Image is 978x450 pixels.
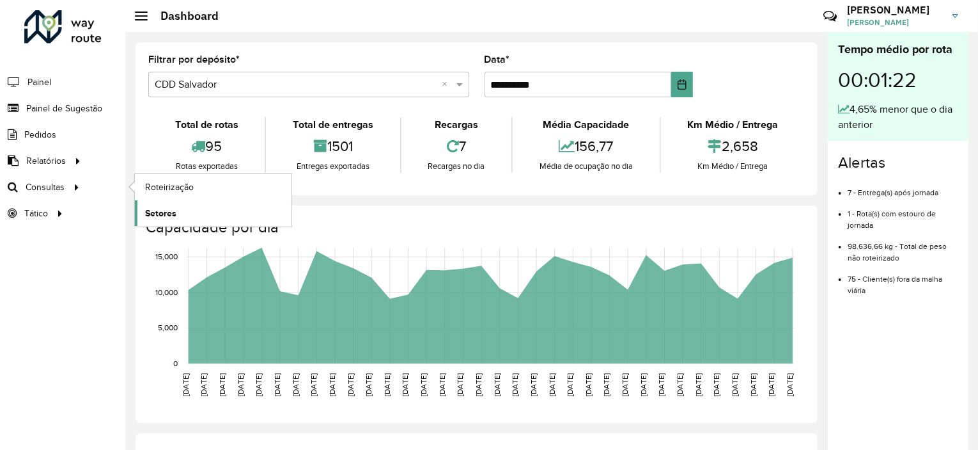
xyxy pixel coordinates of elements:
[786,373,794,396] text: [DATE]
[27,76,51,89] span: Painel
[24,207,48,220] span: Tático
[151,117,261,133] div: Total de rotas
[848,177,958,198] li: 7 - Entrega(s) após jornada
[419,373,428,396] text: [DATE]
[658,373,666,396] text: [DATE]
[218,373,226,396] text: [DATE]
[848,231,958,264] li: 98.636,66 kg - Total de peso não roteirizado
[847,4,943,16] h3: [PERSON_NAME]
[664,117,802,133] div: Km Médio / Entrega
[456,373,465,396] text: [DATE]
[848,264,958,296] li: 75 - Cliente(s) fora da malha viária
[346,373,355,396] text: [DATE]
[749,373,757,396] text: [DATE]
[173,359,178,367] text: 0
[273,373,281,396] text: [DATE]
[135,200,291,226] a: Setores
[237,373,245,396] text: [DATE]
[529,373,538,396] text: [DATE]
[364,373,373,396] text: [DATE]
[493,373,501,396] text: [DATE]
[516,117,656,133] div: Média Capacidade
[516,133,656,160] div: 156,77
[816,3,844,30] a: Contato Rápido
[566,373,574,396] text: [DATE]
[485,52,510,67] label: Data
[146,218,805,237] h4: Capacidade por dia
[438,373,446,396] text: [DATE]
[200,373,208,396] text: [DATE]
[838,58,958,102] div: 00:01:22
[405,117,508,133] div: Recargas
[731,373,739,396] text: [DATE]
[401,373,410,396] text: [DATE]
[158,324,178,332] text: 5,000
[639,373,648,396] text: [DATE]
[26,181,65,194] span: Consultas
[151,160,261,173] div: Rotas exportadas
[309,373,318,396] text: [DATE]
[24,128,56,141] span: Pedidos
[442,77,453,92] span: Clear all
[511,373,519,396] text: [DATE]
[269,117,396,133] div: Total de entregas
[254,373,263,396] text: [DATE]
[664,133,802,160] div: 2,658
[328,373,336,396] text: [DATE]
[767,373,775,396] text: [DATE]
[474,373,483,396] text: [DATE]
[516,160,656,173] div: Média de ocupação no dia
[713,373,721,396] text: [DATE]
[603,373,611,396] text: [DATE]
[291,373,300,396] text: [DATE]
[269,133,396,160] div: 1501
[676,373,684,396] text: [DATE]
[26,154,66,168] span: Relatórios
[838,154,958,172] h4: Alertas
[182,373,190,396] text: [DATE]
[405,133,508,160] div: 7
[26,102,102,115] span: Painel de Sugestão
[694,373,702,396] text: [DATE]
[584,373,593,396] text: [DATE]
[405,160,508,173] div: Recargas no dia
[621,373,629,396] text: [DATE]
[155,253,178,261] text: 15,000
[664,160,802,173] div: Km Médio / Entrega
[135,174,291,200] a: Roteirização
[848,198,958,231] li: 1 - Rota(s) com estouro de jornada
[383,373,391,396] text: [DATE]
[548,373,556,396] text: [DATE]
[838,41,958,58] div: Tempo médio por rota
[148,9,219,23] h2: Dashboard
[671,72,693,97] button: Choose Date
[145,181,194,194] span: Roteirização
[151,133,261,160] div: 95
[155,288,178,296] text: 10,000
[847,17,943,28] span: [PERSON_NAME]
[145,207,176,220] span: Setores
[838,102,958,133] div: 4,65% menor que o dia anterior
[269,160,396,173] div: Entregas exportadas
[148,52,240,67] label: Filtrar por depósito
